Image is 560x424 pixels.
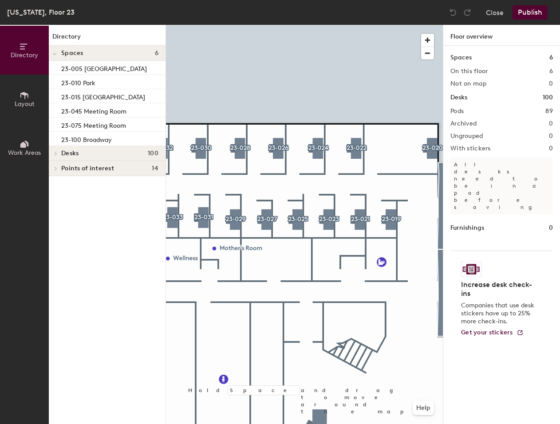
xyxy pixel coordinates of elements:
span: Get your stickers [461,329,513,336]
h2: 0 [549,145,553,152]
img: Redo [463,8,472,17]
p: Companies that use desk stickers have up to 25% more check-ins. [461,302,537,326]
span: Directory [11,51,38,59]
p: 23-045 Meeting Room [61,105,126,115]
h1: 0 [549,223,553,233]
span: 14 [152,165,158,172]
span: Desks [61,150,79,157]
h1: 6 [549,53,553,63]
span: 6 [155,50,158,57]
h2: On this floor [450,68,488,75]
h2: Ungrouped [450,133,483,140]
button: Help [413,401,434,415]
p: 23-010 Park [61,77,95,87]
h2: Not on map [450,80,486,87]
h2: With stickers [450,145,491,152]
h2: 0 [549,133,553,140]
h2: Archived [450,120,477,127]
p: 23-015 [GEOGRAPHIC_DATA] [61,91,145,101]
h2: Pods [450,108,464,115]
h1: 100 [543,93,553,102]
div: [US_STATE], Floor 23 [7,7,75,18]
h2: 0 [549,120,553,127]
span: Points of interest [61,165,114,172]
img: Undo [449,8,457,17]
a: Get your stickers [461,329,524,337]
span: Spaces [61,50,83,57]
button: Close [486,5,504,20]
h1: Spaces [450,53,472,63]
p: 23-075 Meeting Room [61,119,126,130]
button: Publish [513,5,548,20]
h2: 89 [545,108,553,115]
span: Layout [15,100,35,108]
p: All desks need to be in a pod before saving [450,157,553,214]
p: 23-100 Broadway [61,133,112,144]
h1: Floor overview [443,25,560,46]
img: Sticker logo [461,262,481,277]
h1: Directory [49,32,166,46]
span: Work Areas [8,149,41,157]
h1: Desks [450,93,467,102]
h1: Furnishings [450,223,484,233]
h4: Increase desk check-ins [461,280,537,298]
h2: 6 [549,68,553,75]
h2: 0 [549,80,553,87]
p: 23-005 [GEOGRAPHIC_DATA] [61,63,147,73]
span: 100 [148,150,158,157]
